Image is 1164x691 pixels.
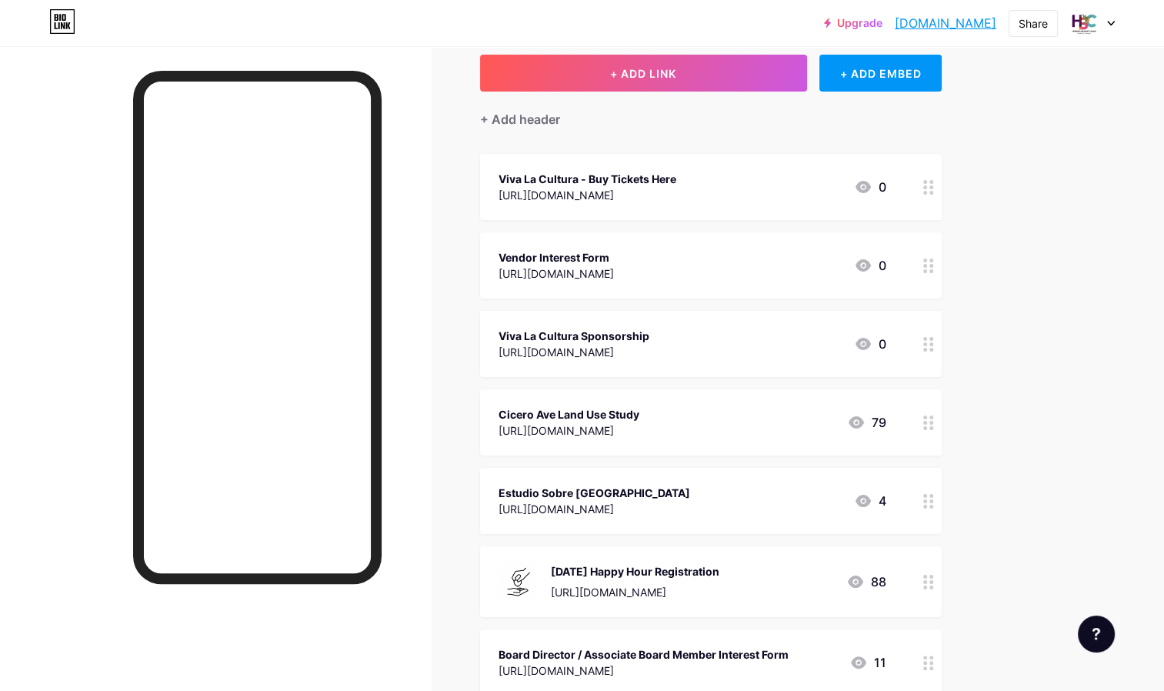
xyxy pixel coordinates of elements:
div: [URL][DOMAIN_NAME] [499,344,649,360]
div: 4 [854,492,886,510]
div: [URL][DOMAIN_NAME] [499,501,690,517]
div: Estudio Sobre [GEOGRAPHIC_DATA] [499,485,690,501]
div: Board Director / Associate Board Member Interest Form [499,646,789,663]
div: 0 [854,178,886,196]
div: [URL][DOMAIN_NAME] [499,663,789,679]
div: + ADD EMBED [819,55,942,92]
div: Share [1019,15,1048,32]
div: + Add header [480,110,560,129]
div: Vendor Interest Form [499,249,614,265]
button: + ADD LINK [480,55,807,92]
div: 0 [854,256,886,275]
img: Aug 29th Happy Hour Registration [499,562,539,602]
div: 0 [854,335,886,353]
img: belmontcraginchamber [1069,8,1099,38]
div: 88 [846,572,886,591]
div: Viva La Cultura - Buy Tickets Here [499,171,676,187]
div: [DATE] Happy Hour Registration [551,563,719,579]
div: Cicero Ave Land Use Study [499,406,639,422]
span: + ADD LINK [610,67,676,80]
a: [DOMAIN_NAME] [895,14,996,32]
a: Upgrade [824,17,882,29]
div: [URL][DOMAIN_NAME] [499,422,639,439]
div: [URL][DOMAIN_NAME] [499,265,614,282]
div: Viva La Cultura Sponsorship [499,328,649,344]
div: [URL][DOMAIN_NAME] [551,584,719,600]
div: [URL][DOMAIN_NAME] [499,187,676,203]
div: 11 [849,653,886,672]
div: 79 [847,413,886,432]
